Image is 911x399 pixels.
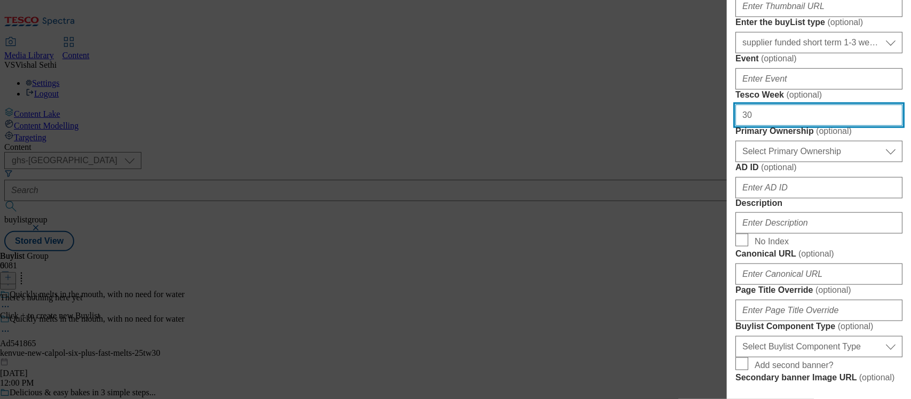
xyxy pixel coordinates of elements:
[735,249,902,259] label: Canonical URL
[735,68,902,90] input: Enter Event
[815,285,851,294] span: ( optional )
[735,53,902,64] label: Event
[859,373,895,382] span: ( optional )
[816,126,852,135] span: ( optional )
[755,237,789,246] span: No Index
[838,322,874,331] span: ( optional )
[786,90,822,99] span: ( optional )
[735,177,902,198] input: Enter AD ID
[755,361,834,370] span: Add second banner?
[735,264,902,285] input: Enter Canonical URL
[798,249,834,258] span: ( optional )
[735,17,902,28] label: Enter the buyList type
[735,321,902,332] label: Buylist Component Type
[735,126,902,137] label: Primary Ownership
[735,105,902,126] input: Enter Tesco Week
[735,372,902,383] label: Secondary banner Image URL
[735,300,902,321] input: Enter Page Title Override
[735,212,902,234] input: Enter Description
[735,90,902,100] label: Tesco Week
[761,54,797,63] span: ( optional )
[735,198,902,208] label: Description
[761,163,797,172] span: ( optional )
[827,18,863,27] span: ( optional )
[735,162,902,173] label: AD ID
[735,285,902,296] label: Page Title Override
